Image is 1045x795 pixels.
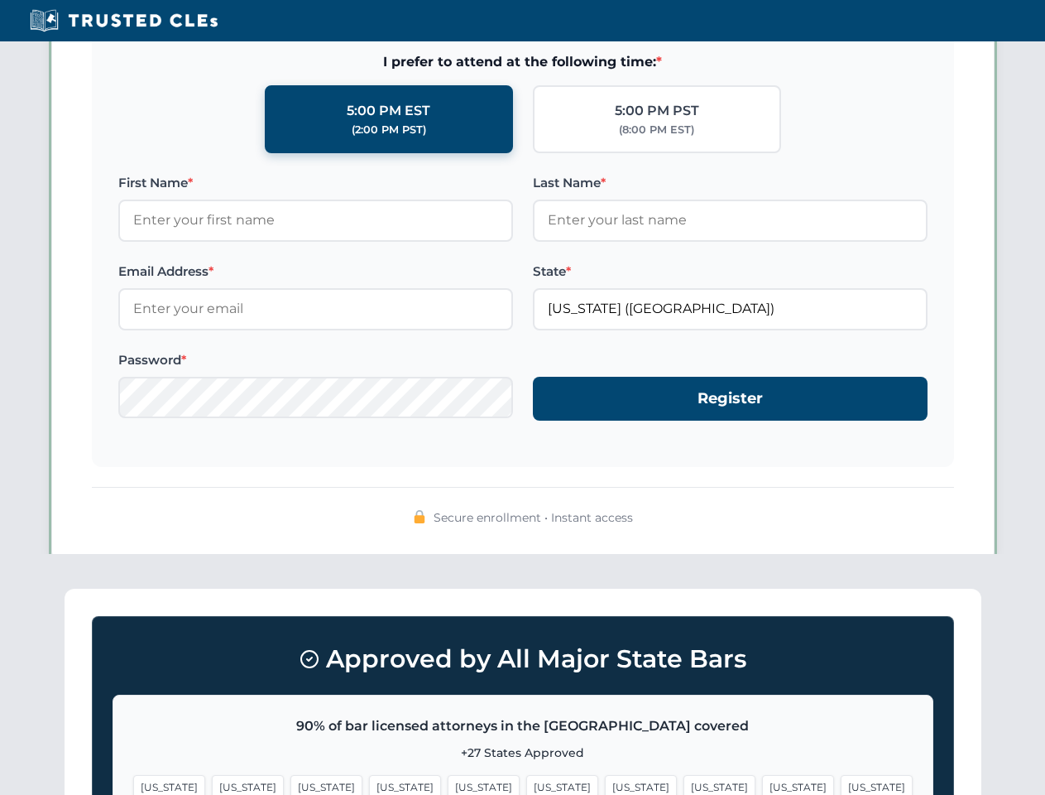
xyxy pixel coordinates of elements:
[118,262,513,282] label: Email Address
[118,200,513,241] input: Enter your first name
[533,200,928,241] input: Enter your last name
[118,288,513,330] input: Enter your email
[133,715,913,737] p: 90% of bar licensed attorneys in the [GEOGRAPHIC_DATA] covered
[118,350,513,370] label: Password
[619,122,694,138] div: (8:00 PM EST)
[352,122,426,138] div: (2:00 PM PST)
[615,100,699,122] div: 5:00 PM PST
[133,744,913,762] p: +27 States Approved
[118,173,513,193] label: First Name
[434,508,633,527] span: Secure enrollment • Instant access
[533,262,928,282] label: State
[533,377,928,421] button: Register
[25,8,223,33] img: Trusted CLEs
[533,288,928,330] input: Florida (FL)
[347,100,430,122] div: 5:00 PM EST
[533,173,928,193] label: Last Name
[413,510,426,523] img: 🔒
[118,51,928,73] span: I prefer to attend at the following time:
[113,637,933,682] h3: Approved by All Major State Bars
